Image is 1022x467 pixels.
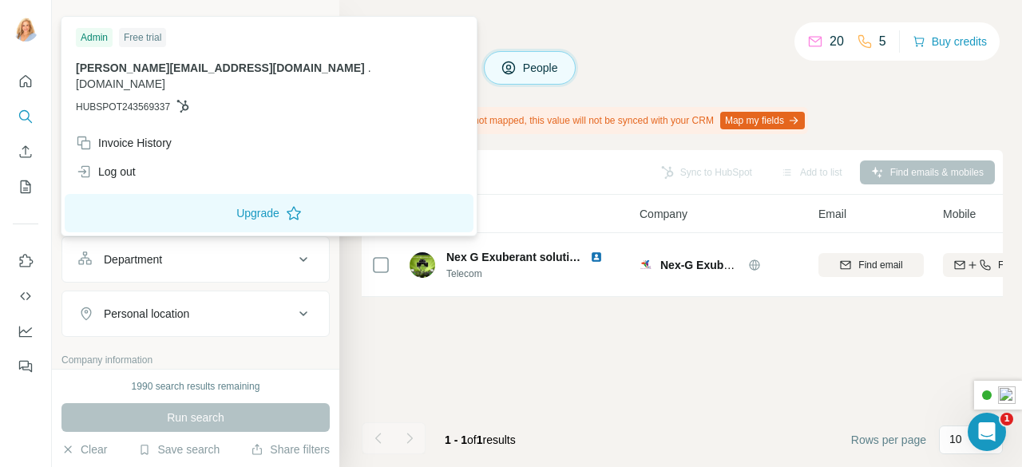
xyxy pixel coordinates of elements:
[278,10,339,34] button: Hide
[410,252,435,278] img: Avatar
[104,306,189,322] div: Personal location
[446,251,589,263] span: Nex G Exuberant solutions
[61,353,330,367] p: Company information
[851,432,926,448] span: Rows per page
[76,77,165,90] span: [DOMAIN_NAME]
[119,28,166,47] div: Free trial
[13,282,38,311] button: Use Surfe API
[720,112,805,129] button: Map my fields
[477,433,483,446] span: 1
[818,253,924,277] button: Find email
[65,194,473,232] button: Upgrade
[445,433,467,446] span: 1 - 1
[362,107,808,134] div: Phone (Landline) field is not mapped, this value will not be synced with your CRM
[858,258,902,272] span: Find email
[660,259,805,271] span: Nex-G Exuberant Solutions
[13,352,38,381] button: Feedback
[76,61,365,74] span: [PERSON_NAME][EMAIL_ADDRESS][DOMAIN_NAME]
[251,441,330,457] button: Share filters
[467,433,477,446] span: of
[76,28,113,47] div: Admin
[76,135,172,151] div: Invoice History
[61,441,107,457] button: Clear
[913,30,987,53] button: Buy credits
[76,164,136,180] div: Log out
[590,251,603,263] img: LinkedIn logo
[62,295,329,333] button: Personal location
[368,61,371,74] span: .
[1000,413,1013,425] span: 1
[446,267,622,281] span: Telecom
[76,100,170,114] span: HUBSPOT243569337
[640,259,652,271] img: Logo of Nex-G Exuberant Solutions
[13,16,38,42] img: Avatar
[13,317,38,346] button: Dashboard
[61,14,112,29] div: New search
[104,251,162,267] div: Department
[943,206,976,222] span: Mobile
[13,137,38,166] button: Enrich CSV
[445,433,516,446] span: results
[138,441,220,457] button: Save search
[818,206,846,222] span: Email
[362,19,1003,42] h4: Search
[523,60,560,76] span: People
[13,172,38,201] button: My lists
[13,247,38,275] button: Use Surfe on LinkedIn
[13,67,38,96] button: Quick start
[949,431,962,447] p: 10
[640,206,687,222] span: Company
[62,240,329,279] button: Department
[830,32,844,51] p: 20
[132,379,260,394] div: 1990 search results remaining
[13,102,38,131] button: Search
[968,413,1006,451] iframe: Intercom live chat
[879,32,886,51] p: 5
